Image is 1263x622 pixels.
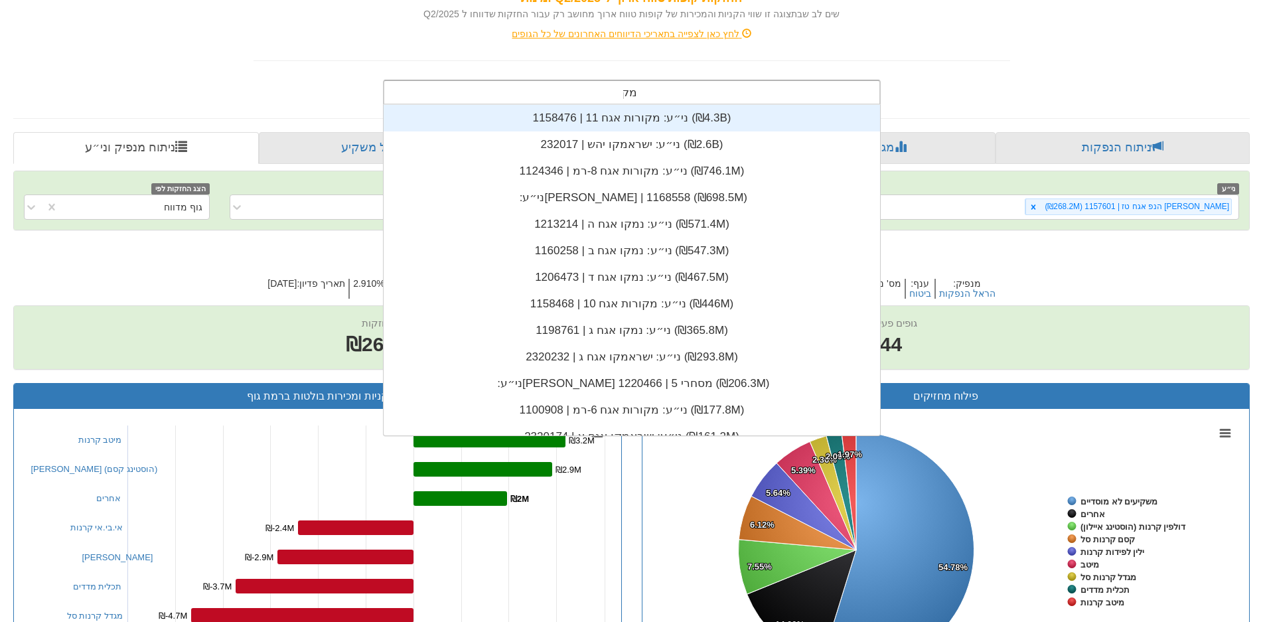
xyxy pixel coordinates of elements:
h2: [PERSON_NAME] הנפ אגח טז | 1157601 - ניתוח ני״ע [13,244,1250,266]
div: לחץ כאן לצפייה בתאריכי הדיווחים האחרונים של כל הגופים [244,27,1020,40]
div: ני״ע: ‏ישראמקו יהש | 232017 ‎(₪2.6B)‎ [384,131,880,158]
tspan: ₪-3.7M [203,582,232,591]
div: ני״ע: ‏[PERSON_NAME] | 1168558 ‎(₪698.5M)‎ [384,185,880,211]
a: מגדל קרנות סל [67,611,123,621]
div: ני״ע: ‏נמקו אגח ג | 1198761 ‎(₪365.8M)‎ [384,317,880,344]
div: ני״ע: ‏נמקו אגח ב | 1160258 ‎(₪547.3M)‎ [384,238,880,264]
tspan: 54.78% [938,562,968,572]
tspan: משקיעים לא מוסדיים [1080,497,1157,506]
tspan: 5.39% [791,465,816,475]
div: ני״ע: ‏נמקו אגח ה | 1213214 ‎(₪571.4M)‎ [384,211,880,238]
a: [PERSON_NAME] [82,552,153,562]
a: ניתוח מנפיק וני״ע [13,132,259,164]
tspan: דולפין קרנות (הוסטינג איילון) [1080,522,1186,532]
span: 44 [865,331,917,359]
tspan: ילין לפידות קרנות [1080,547,1144,557]
tspan: 2.09% [826,451,850,461]
div: ני״ע: ‏מקורות אגח 10 | 1158468 ‎(₪446M)‎ [384,291,880,317]
tspan: ₪-2.9M [245,552,273,562]
a: מיטב קרנות [78,435,122,445]
tspan: אחרים [1080,509,1105,519]
div: ני״ע: ‏נמקו אגח ד | 1206473 ‎(₪467.5M)‎ [384,264,880,291]
div: grid [384,105,880,503]
tspan: 7.55% [747,562,772,572]
h5: תאריך פדיון : [DATE] [264,279,348,299]
tspan: ₪-4.7M [159,611,187,621]
span: ₪268.2M [346,333,428,355]
a: אי.בי.אי קרנות [70,522,123,532]
button: ביטוח [909,289,931,299]
tspan: קסם קרנות סל [1080,534,1135,544]
a: תכלית מדדים [73,582,122,591]
a: [PERSON_NAME] (הוסטינג קסם) [31,464,158,474]
h3: פילוח מחזיקים [652,390,1240,402]
span: הצג החזקות לפי [151,183,210,194]
div: ני״ע: ‏מקורות אגח 11 | 1158476 ‎(₪4.3B)‎ [384,105,880,131]
tspan: מיטב קרנות [1080,597,1124,607]
tspan: 1.97% [838,449,862,459]
tspan: 2.36% [812,455,837,465]
tspan: ₪2.9M [556,465,581,475]
div: ני״ע: ‏ישראמקו אגח ג | 2320232 ‎(₪293.8M)‎ [384,344,880,370]
tspan: תכלית מדדים [1080,585,1130,595]
h3: קניות ומכירות בולטות ברמת גוף [24,390,611,402]
div: גוף מדווח [164,200,202,214]
div: [PERSON_NAME] הנפ אגח טז | 1157601 (₪268.2M) [1041,199,1231,214]
div: ני״ע: ‏ישראמקו אגח א | 2320174 ‎(₪161.2M)‎ [384,424,880,450]
h5: מנפיק : [934,279,999,299]
tspan: 5.64% [766,488,790,498]
div: ני״ע: ‏[PERSON_NAME] מסחרי 5 | 1220466 ‎(₪206.3M)‎ [384,370,880,397]
span: גופים פעילים [865,317,917,329]
tspan: ₪3.2M [569,435,595,445]
span: ני״ע [1217,183,1239,194]
a: פרופיל משקיע [259,132,508,164]
button: הראל הנפקות [939,289,996,299]
h5: ענף : [905,279,934,299]
h5: ריבית : 2.910% [348,279,411,299]
tspan: ₪-2.4M [265,523,294,533]
div: שים לב שבתצוגה זו שווי הקניות והמכירות של קופות טווח ארוך מחושב רק עבור החזקות שדווחו ל Q2/2025 [254,7,1010,21]
tspan: ₪2M [510,494,529,504]
div: ני״ע: ‏מקורות אגח 6-רמ | 1100908 ‎(₪177.8M)‎ [384,397,880,424]
tspan: מגדל קרנות סל [1080,572,1136,582]
tspan: 6.12% [750,520,775,530]
tspan: מיטב [1080,560,1099,570]
span: שווי החזקות [362,317,412,329]
div: ני״ע: ‏מקורות אגח 8-רמ | 1124346 ‎(₪746.1M)‎ [384,158,880,185]
a: ניתוח הנפקות [996,132,1250,164]
a: אחרים [96,493,121,503]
